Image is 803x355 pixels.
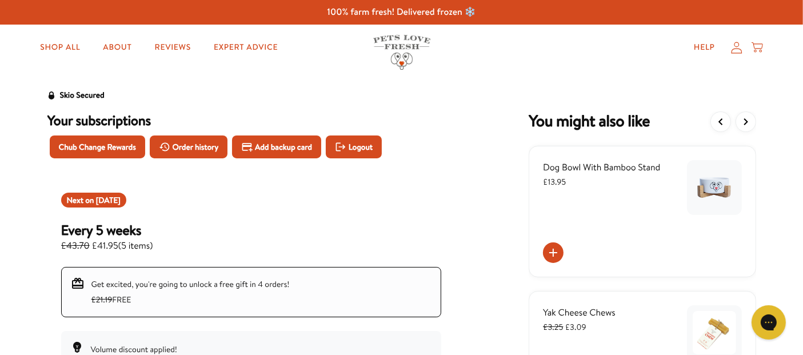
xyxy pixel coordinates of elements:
span: £41.95 ( 5 items ) [61,238,153,253]
span: £13.95 [543,176,566,188]
s: £3.25 [543,321,563,333]
span: Next on [67,194,121,206]
span: Chub Change Rewards [59,141,136,153]
span: Yak Cheese Chews [543,306,616,319]
button: View more items [736,111,756,132]
a: Reviews [146,36,200,59]
span: £3.09 [543,321,586,333]
h3: Every 5 weeks [61,221,153,238]
span: Add backup card [255,141,312,153]
button: Chub Change Rewards [50,135,145,158]
span: Oct 10, 2025 (Europe/London) [96,194,121,206]
span: Dog Bowl With Bamboo Stand [543,161,660,174]
a: Shop All [31,36,89,59]
s: £21.19 [91,294,113,305]
a: Help [685,36,724,59]
div: Shipment 2025-10-09T23:00:00+00:00 [61,193,126,208]
h2: You might also want to add a one time order to your subscription. [529,111,650,132]
iframe: Gorgias live chat messenger [746,301,792,344]
button: Add backup card [232,135,321,158]
button: Logout [326,135,382,158]
span: Order history [173,141,219,153]
a: Skio Secured [47,89,105,111]
span: Logout [349,141,373,153]
button: View previous items [710,111,731,132]
a: About [94,36,141,59]
div: Skio Secured [60,89,105,102]
s: £43.70 [61,240,90,252]
span: Volume discount applied! [91,344,177,355]
img: Yak Cheese Chews [693,311,736,354]
h3: Your subscriptions [47,111,455,129]
img: Pets Love Fresh [373,35,430,70]
a: Expert Advice [205,36,287,59]
span: Get excited, you're going to unlock a free gift in 4 orders! FREE [91,278,290,305]
img: Dog Bowl With Bamboo Stand [693,166,736,209]
div: Subscription for 5 items with cost £41.95. Renews Every 5 weeks [61,221,441,253]
button: Order history [150,135,228,158]
svg: Security [47,91,55,99]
